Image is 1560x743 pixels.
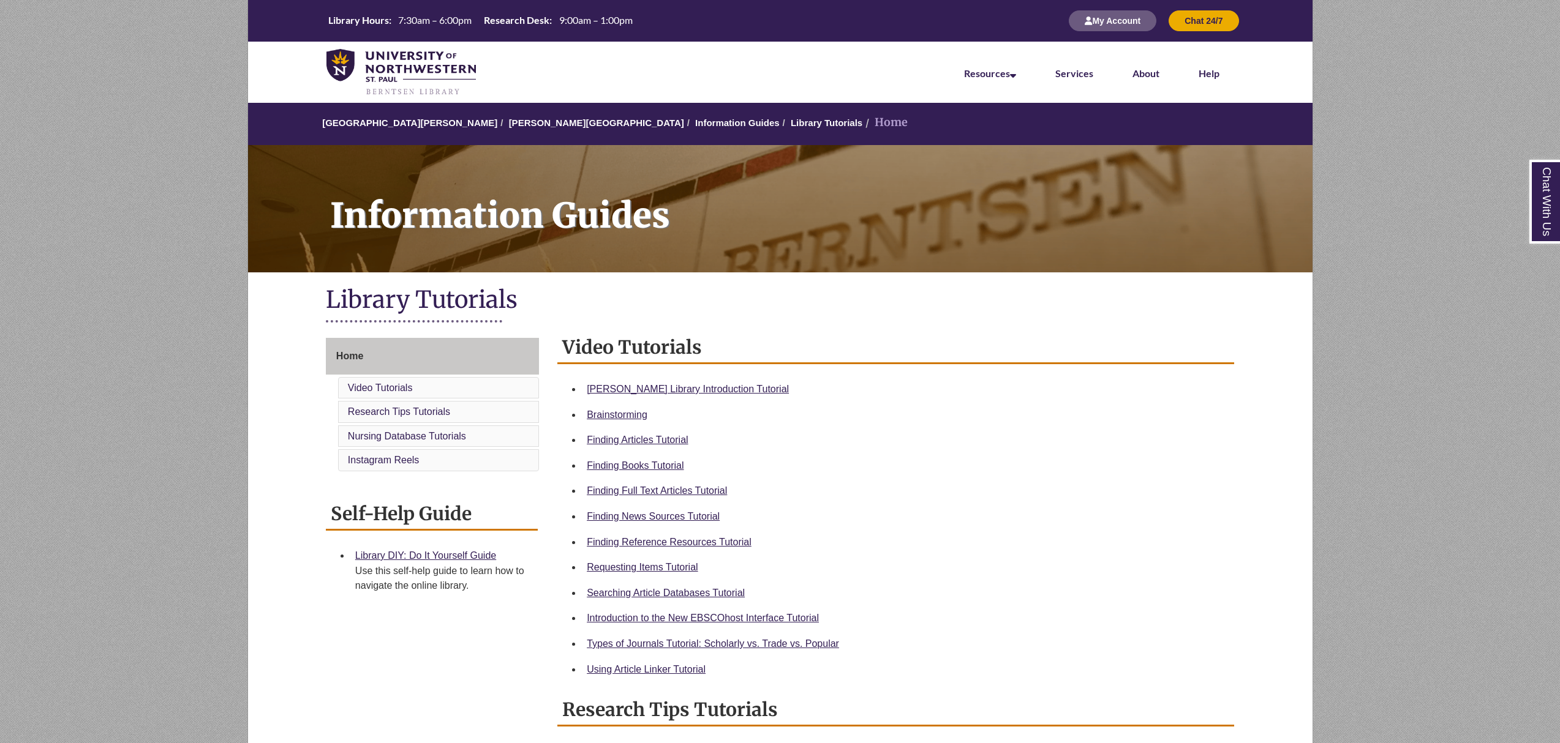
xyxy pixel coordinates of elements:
a: Finding Reference Resources Tutorial [587,537,752,547]
li: Home [862,114,908,132]
h2: Video Tutorials [557,332,1234,364]
a: Introduction to the New EBSCOhost Interface Tutorial [587,613,819,623]
span: 9:00am – 1:00pm [559,14,633,26]
a: Types of Journals Tutorial: Scholarly vs. Trade vs. Popular [587,638,839,649]
a: My Account [1069,15,1156,26]
a: [PERSON_NAME] Library Introduction Tutorial [587,384,789,394]
a: Home [326,338,539,375]
a: Help [1199,67,1219,79]
h1: Library Tutorials [326,285,1234,317]
a: Hours Today [323,13,638,28]
a: Finding Full Text Articles Tutorial [587,485,727,496]
a: Chat 24/7 [1169,15,1238,26]
a: Information Guides [248,145,1313,272]
a: Nursing Database Tutorials [348,431,466,441]
div: Guide Page Menu [326,338,539,474]
a: Brainstorming [587,409,647,420]
h2: Research Tips Tutorials [557,694,1234,726]
a: Finding News Sources Tutorial [587,511,720,521]
img: UNWSP Library Logo [326,49,477,97]
a: Library DIY: Do It Yourself Guide [355,550,496,561]
a: Finding Articles Tutorial [587,435,688,445]
div: Use this self-help guide to learn how to navigate the online library. [355,564,528,593]
a: Research Tips Tutorials [348,406,450,417]
a: Finding Books Tutorial [587,460,684,471]
table: Hours Today [323,13,638,27]
th: Library Hours: [323,13,393,27]
a: Services [1055,67,1093,79]
h1: Information Guides [317,145,1313,256]
a: Resources [964,67,1016,79]
h2: Self-Help Guide [326,498,538,531]
button: Chat 24/7 [1169,10,1238,31]
a: Requesting Items Tutorial [587,562,698,572]
a: Instagram Reels [348,455,420,465]
a: Video Tutorials [348,383,413,393]
a: Searching Article Databases Tutorial [587,588,745,598]
th: Research Desk: [479,13,554,27]
span: Home [336,351,363,361]
button: My Account [1069,10,1156,31]
a: [PERSON_NAME][GEOGRAPHIC_DATA] [509,118,684,128]
a: Using Article Linker Tutorial [587,664,706,674]
a: About [1132,67,1159,79]
span: 7:30am – 6:00pm [398,14,472,26]
a: [GEOGRAPHIC_DATA][PERSON_NAME] [322,118,497,128]
a: Library Tutorials [791,118,862,128]
a: Information Guides [695,118,780,128]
